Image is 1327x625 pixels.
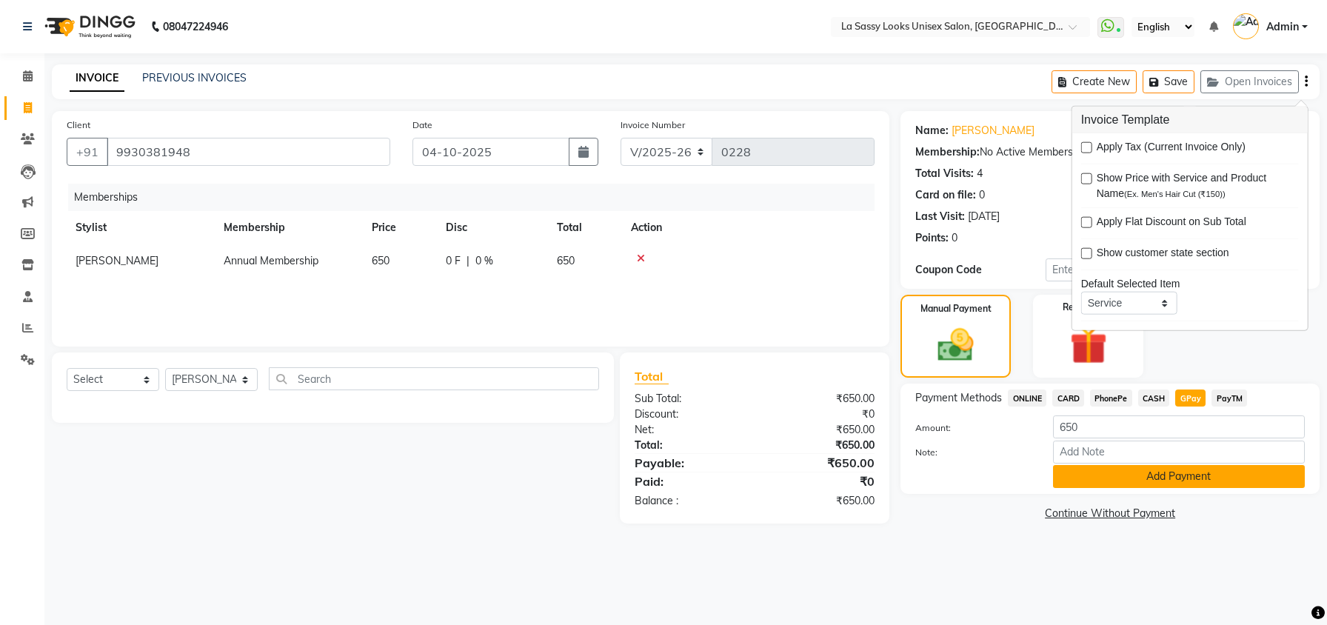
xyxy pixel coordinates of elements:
button: Create New [1052,70,1137,93]
div: Payable: [624,454,755,472]
label: Redemption [1063,301,1114,314]
a: INVOICE [70,65,124,92]
div: Net: [624,422,755,438]
div: ₹0 [755,472,886,490]
span: GPay [1175,390,1206,407]
input: Search [269,367,599,390]
h3: Invoice Template [1072,107,1308,133]
div: Memberships [68,184,886,211]
img: logo [38,6,139,47]
span: 0 F [446,253,461,269]
div: [DATE] [968,209,1000,224]
div: Total: [624,438,755,453]
button: Save [1143,70,1194,93]
span: Payment Methods [915,390,1002,406]
span: PhonePe [1090,390,1132,407]
div: Total Visits: [915,166,974,181]
button: Open Invoices [1200,70,1299,93]
div: 0 [952,230,957,246]
input: Amount [1053,415,1305,438]
span: CARD [1052,390,1084,407]
label: Date [412,118,432,132]
div: Paid: [624,472,755,490]
div: Name: [915,123,949,138]
div: ₹650.00 [755,438,886,453]
label: Manual Payment [920,302,992,315]
div: Card on file: [915,187,976,203]
span: CASH [1138,390,1170,407]
th: Total [548,211,622,244]
img: _cash.svg [926,324,985,366]
span: Admin [1266,19,1299,35]
span: 650 [557,254,575,267]
div: 0 [979,187,985,203]
span: PayTM [1211,390,1247,407]
div: ₹650.00 [755,391,886,407]
b: 08047224946 [163,6,228,47]
div: Discount: [624,407,755,422]
label: Client [67,118,90,132]
div: ₹650.00 [755,493,886,509]
th: Disc [437,211,548,244]
span: 0 % [475,253,493,269]
div: Membership: [915,144,980,160]
span: | [467,253,469,269]
span: (Ex. Men's Hair Cut (₹150)) [1124,190,1226,198]
input: Add Note [1053,441,1305,464]
div: Balance : [624,493,755,509]
button: Add Payment [1053,465,1305,488]
img: _gift.svg [1058,323,1119,369]
div: Points: [915,230,949,246]
span: Show Price with Service and Product Name [1097,170,1287,201]
div: ₹650.00 [755,454,886,472]
div: Sub Total: [624,391,755,407]
label: Invoice Number [621,118,685,132]
div: ₹650.00 [755,422,886,438]
a: PREVIOUS INVOICES [142,71,247,84]
span: [PERSON_NAME] [76,254,158,267]
input: Search by Name/Mobile/Email/Code [107,138,390,166]
span: Show customer state section [1097,245,1229,264]
div: Default Selected Item [1081,276,1299,292]
span: Annual Membership [224,254,318,267]
span: ONLINE [1008,390,1046,407]
th: Membership [215,211,363,244]
span: Total [635,369,669,384]
th: Action [622,211,875,244]
img: Admin [1233,13,1259,39]
label: Note: [904,446,1041,459]
a: [PERSON_NAME] [952,123,1034,138]
div: Last Visit: [915,209,965,224]
div: No Active Membership [915,144,1305,160]
div: 4 [977,166,983,181]
a: Continue Without Payment [903,506,1317,521]
th: Price [363,211,437,244]
button: +91 [67,138,108,166]
div: ₹0 [755,407,886,422]
span: Apply Flat Discount on Sub Total [1097,214,1246,233]
div: Coupon Code [915,262,1045,278]
span: 650 [372,254,390,267]
label: Amount: [904,421,1041,435]
span: Apply Tax (Current Invoice Only) [1097,139,1246,158]
th: Stylist [67,211,215,244]
input: Enter Offer / Coupon Code [1046,258,1240,281]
